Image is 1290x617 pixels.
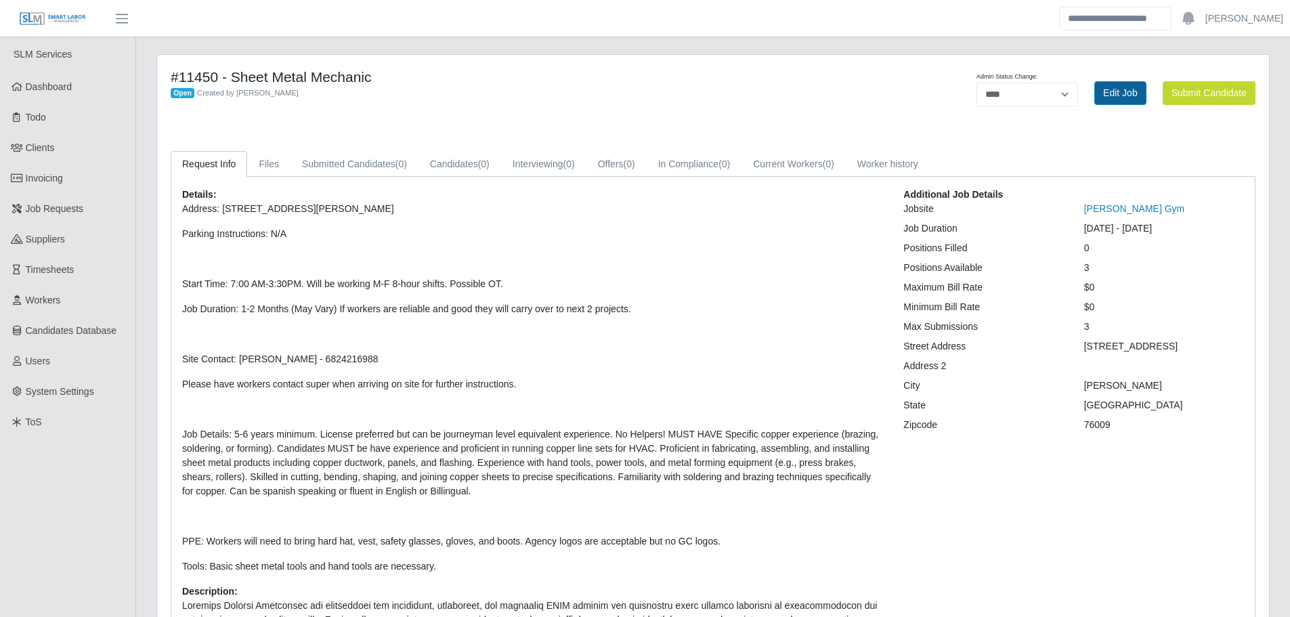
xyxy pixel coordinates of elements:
[624,158,635,169] span: (0)
[171,88,194,99] span: Open
[1074,379,1254,393] div: [PERSON_NAME]
[893,398,1073,412] div: State
[1205,12,1283,26] a: [PERSON_NAME]
[1074,280,1254,295] div: $0
[1074,241,1254,255] div: 0
[182,202,883,216] p: Address: [STREET_ADDRESS][PERSON_NAME]
[182,277,883,291] p: Start Time: 7:00 AM-3:30PM. Will be working M-F 8-hour shifts. Possible OT.
[893,280,1073,295] div: Maximum Bill Rate
[182,534,883,549] p: PPE: Workers will need to bring hard hat, vest, safety glasses, gloves, and boots. Agency logos a...
[976,72,1037,82] label: Admin Status Change:
[26,234,65,244] span: Suppliers
[893,359,1073,373] div: Address 2
[26,325,117,336] span: Candidates Database
[182,227,883,241] p: Parking Instructions: N/A
[182,586,238,597] b: Description:
[1074,320,1254,334] div: 3
[893,379,1073,393] div: City
[1074,339,1254,354] div: [STREET_ADDRESS]
[893,418,1073,432] div: Zipcode
[893,221,1073,236] div: Job Duration
[182,427,883,498] p: Job Details: 5-6 years minimum. License preferred but can be journeyman level equivalent experien...
[1059,7,1171,30] input: Search
[893,202,1073,216] div: Jobsite
[1074,221,1254,236] div: [DATE] - [DATE]
[478,158,490,169] span: (0)
[182,377,883,391] p: Please have workers contact super when arriving on site for further instructions.
[846,151,930,177] a: Worker history
[418,151,501,177] a: Candidates
[26,173,63,184] span: Invoicing
[893,300,1073,314] div: Minimum Bill Rate
[26,203,84,214] span: Job Requests
[893,339,1073,354] div: Street Address
[586,151,647,177] a: Offers
[26,81,72,92] span: Dashboard
[1074,418,1254,432] div: 76009
[1074,300,1254,314] div: $0
[19,12,87,26] img: SLM Logo
[1163,81,1255,105] button: Submit Candidate
[501,151,586,177] a: Interviewing
[14,49,72,60] span: SLM Services
[26,112,46,123] span: Todo
[893,320,1073,334] div: Max Submissions
[26,264,74,275] span: Timesheets
[1074,398,1254,412] div: [GEOGRAPHIC_DATA]
[563,158,575,169] span: (0)
[26,295,61,305] span: Workers
[647,151,742,177] a: In Compliance
[718,158,730,169] span: (0)
[182,559,883,574] p: Tools: Basic sheet metal tools and hand tools are necessary.
[395,158,407,169] span: (0)
[182,189,217,200] b: Details:
[893,261,1073,275] div: Positions Available
[171,151,247,177] a: Request Info
[1074,261,1254,275] div: 3
[26,142,55,153] span: Clients
[741,151,846,177] a: Current Workers
[26,356,51,366] span: Users
[182,352,883,366] p: Site Contact: [PERSON_NAME] - 6824216988
[903,189,1003,200] b: Additional Job Details
[1084,203,1185,214] a: [PERSON_NAME] Gym
[171,68,795,85] h4: #11450 - Sheet Metal Mechanic
[1094,81,1146,105] a: Edit Job
[26,417,42,427] span: ToS
[197,89,299,97] span: Created by [PERSON_NAME]
[893,241,1073,255] div: Positions Filled
[247,151,291,177] a: Files
[26,386,94,397] span: System Settings
[291,151,418,177] a: Submitted Candidates
[182,302,883,316] p: Job Duration: 1-2 Months (May Vary) If workers are reliable and good they will carry over to next...
[823,158,834,169] span: (0)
